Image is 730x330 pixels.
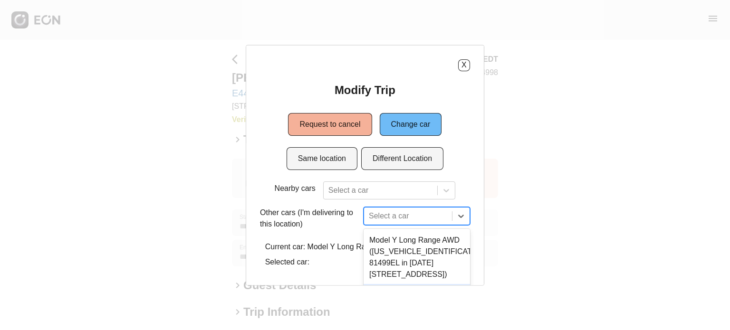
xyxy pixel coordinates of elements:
p: Selected car: [265,256,465,267]
p: Nearby cars [275,182,316,194]
button: Request to cancel [288,113,372,135]
div: Model Y Long Range AWD ([US_VEHICLE_IDENTIFICATION_NUMBER] 81499EL in [DATE][STREET_ADDRESS]) [364,230,470,283]
button: X [458,59,470,71]
button: Same location [287,147,357,170]
button: Different Location [361,147,443,170]
p: Other cars (I'm delivering to this location) [260,207,360,229]
h2: Modify Trip [335,82,395,97]
p: Current car: Model Y Long Range AWD (E44VXK in 10451) [265,241,465,252]
button: Change car [380,113,442,135]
